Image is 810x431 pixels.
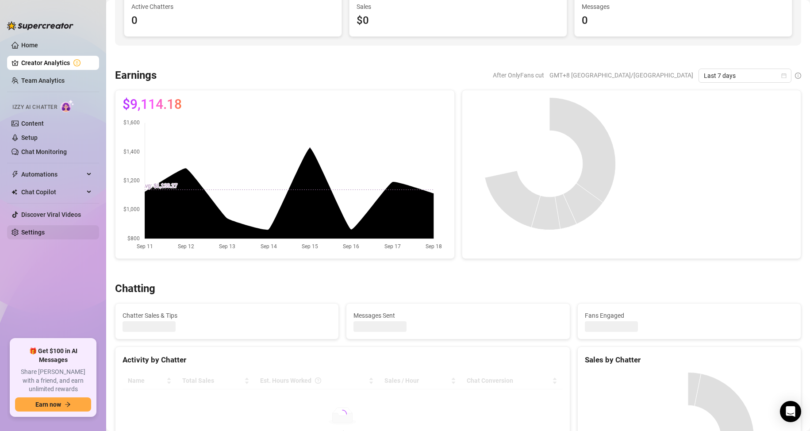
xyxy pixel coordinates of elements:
span: Izzy AI Chatter [12,103,57,112]
a: Chat Monitoring [21,148,67,155]
span: thunderbolt [12,171,19,178]
a: Content [21,120,44,127]
span: Fans Engaged [585,311,794,320]
span: Earn now [35,401,61,408]
span: Sales [357,2,560,12]
span: $9,114.18 [123,97,182,112]
span: Chat Copilot [21,185,84,199]
div: $0 [357,12,560,29]
img: AI Chatter [61,100,74,112]
button: Earn nowarrow-right [15,397,91,412]
span: Automations [21,167,84,181]
a: Creator Analytics exclamation-circle [21,56,92,70]
span: Active Chatters [131,2,334,12]
span: 🎁 Get $100 in AI Messages [15,347,91,364]
span: info-circle [795,73,801,79]
a: Discover Viral Videos [21,211,81,218]
img: Chat Copilot [12,189,17,195]
h3: Earnings [115,69,157,83]
span: loading [338,410,347,419]
img: logo-BBDzfeDw.svg [7,21,73,30]
div: Sales by Chatter [585,354,794,366]
div: 0 [582,12,785,29]
span: arrow-right [65,401,71,408]
a: Home [21,42,38,49]
span: Chatter Sales & Tips [123,311,331,320]
span: calendar [781,73,787,78]
a: Settings [21,229,45,236]
span: Messages [582,2,785,12]
span: GMT+8 [GEOGRAPHIC_DATA]/[GEOGRAPHIC_DATA] [549,69,693,82]
span: Share [PERSON_NAME] with a friend, and earn unlimited rewards [15,368,91,394]
div: Open Intercom Messenger [780,401,801,422]
a: Team Analytics [21,77,65,84]
div: 0 [131,12,334,29]
span: Last 7 days [704,69,786,82]
div: Activity by Chatter [123,354,563,366]
a: Setup [21,134,38,141]
h3: Chatting [115,282,155,296]
span: Messages Sent [353,311,562,320]
span: After OnlyFans cut [493,69,544,82]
